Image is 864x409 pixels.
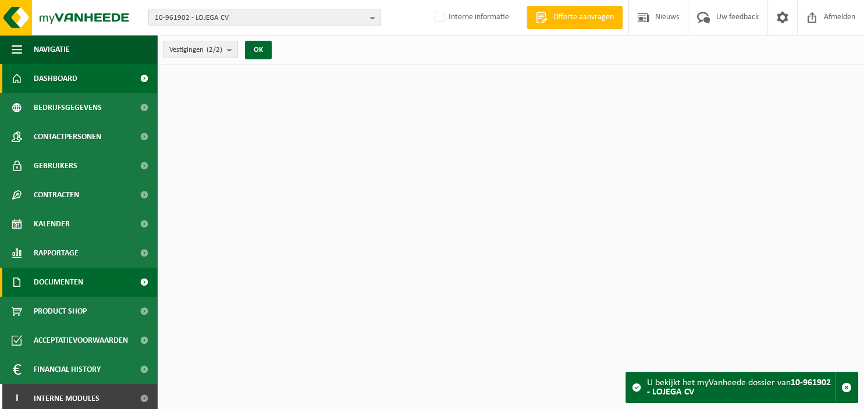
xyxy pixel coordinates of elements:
[34,122,101,151] span: Contactpersonen
[34,151,77,180] span: Gebruikers
[169,41,222,59] span: Vestigingen
[34,35,70,64] span: Navigatie
[148,9,381,26] button: 10-961902 - LOJEGA CV
[432,9,509,26] label: Interne informatie
[34,297,87,326] span: Product Shop
[34,180,79,209] span: Contracten
[647,372,835,403] div: U bekijkt het myVanheede dossier van
[34,239,79,268] span: Rapportage
[527,6,623,29] a: Offerte aanvragen
[34,64,77,93] span: Dashboard
[163,41,238,58] button: Vestigingen(2/2)
[550,12,617,23] span: Offerte aanvragen
[207,46,222,54] count: (2/2)
[34,326,128,355] span: Acceptatievoorwaarden
[34,268,83,297] span: Documenten
[647,378,831,397] strong: 10-961902 - LOJEGA CV
[34,209,70,239] span: Kalender
[245,41,272,59] button: OK
[34,355,101,384] span: Financial History
[155,9,365,27] span: 10-961902 - LOJEGA CV
[34,93,102,122] span: Bedrijfsgegevens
